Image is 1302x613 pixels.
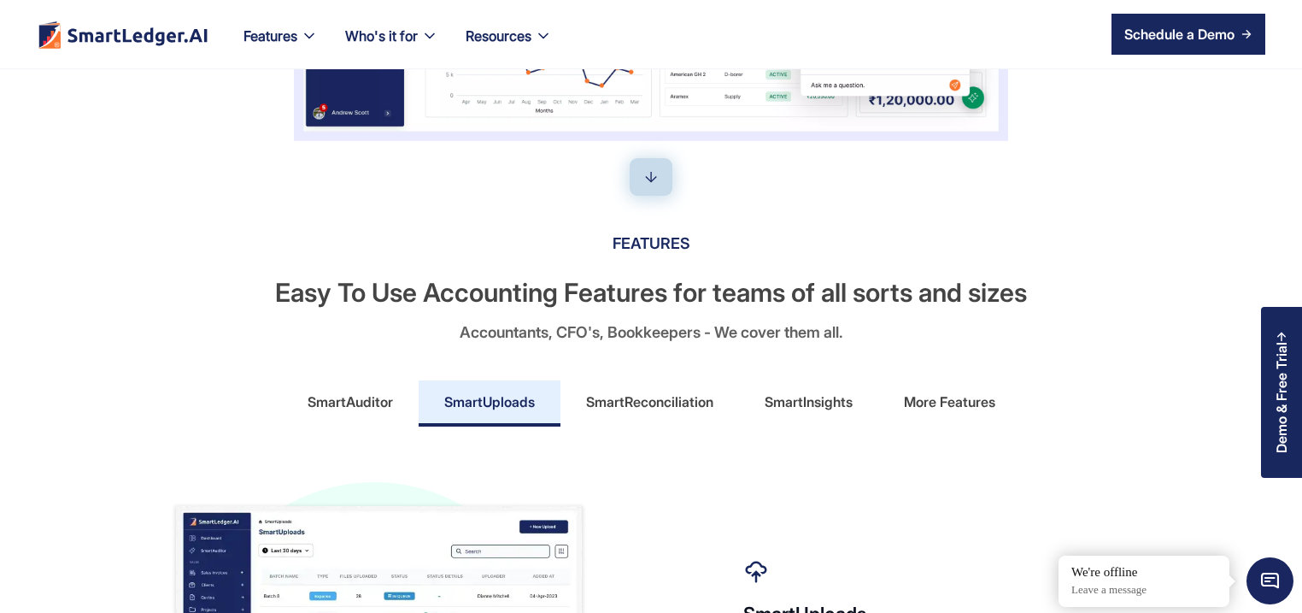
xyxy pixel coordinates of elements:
[452,24,566,68] div: Resources
[345,24,418,48] div: Who's it for
[1071,564,1217,581] div: We're offline
[243,24,297,48] div: Features
[743,559,769,585] img: upload icon
[308,388,393,416] div: SmartAuditor
[1071,583,1217,598] p: Leave a message
[37,21,209,49] img: footer logo
[1111,14,1265,55] a: Schedule a Demo
[904,388,995,416] div: More Features
[331,24,452,68] div: Who's it for
[1274,342,1289,453] div: Demo & Free Trial
[1124,24,1235,44] div: Schedule a Demo
[765,388,853,416] div: SmartInsights
[466,24,531,48] div: Resources
[444,388,535,416] div: SmartUploads
[1241,29,1252,39] img: arrow right icon
[230,24,331,68] div: Features
[1246,557,1293,604] span: Chat Widget
[37,21,209,49] a: home
[586,388,713,416] div: SmartReconciliation
[641,167,661,187] img: down-arrow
